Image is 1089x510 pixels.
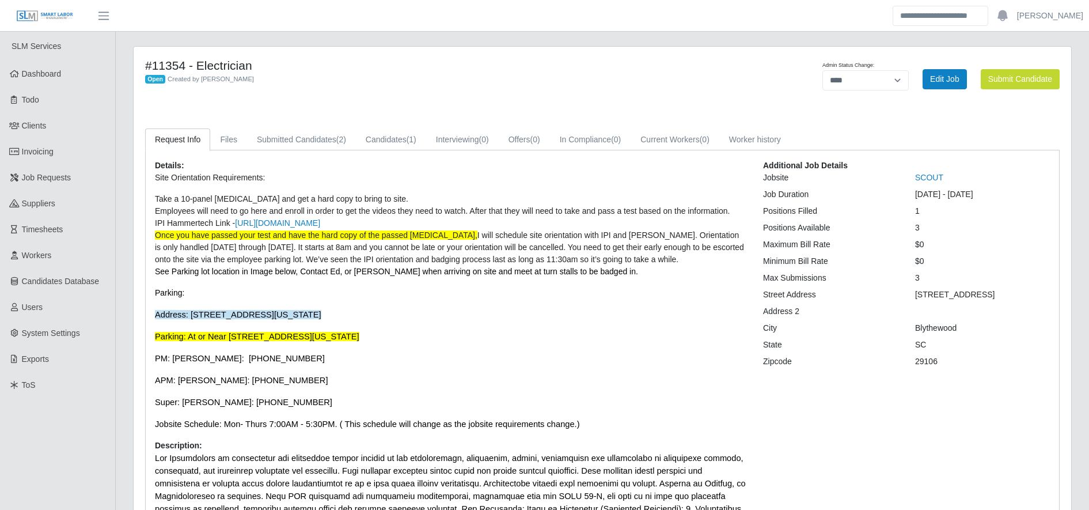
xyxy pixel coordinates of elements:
div: Positions Available [754,222,906,234]
span: Site Orientation Requirements: [155,173,265,182]
span: I will schedule site orientation with IPI and [PERSON_NAME]. Orientation is only handled [DATE] t... [155,231,744,264]
a: SCOUT [915,173,943,182]
a: Submitted Candidates [247,129,356,151]
div: State [754,339,906,351]
b: Details: [155,161,184,170]
div: $0 [906,239,1058,251]
span: (0) [530,135,540,144]
a: Files [210,129,247,151]
a: Candidates [356,129,426,151]
span: Jobsite Schedule: Mon- Thurs 7:00AM - 5:30PM. ( This schedule will change as the jobsite requirem... [155,420,580,429]
div: City [754,322,906,334]
span: Invoicing [22,147,54,156]
div: 3 [906,272,1058,284]
span: Once you have passed your test and have the hard copy of the passed [MEDICAL_DATA], [155,231,477,240]
div: Minimum Bill Rate [754,255,906,267]
button: Submit Candidate [981,69,1060,89]
span: IPI Hammertech Link - [155,218,320,228]
input: Search [893,6,988,26]
div: Jobsite [754,172,906,184]
span: SLM Services [12,41,61,51]
span: Dashboard [22,69,62,78]
span: Parking: At or Near [STREET_ADDRESS][US_STATE] [155,332,359,341]
a: Worker history [719,129,791,151]
div: Address 2 [754,305,906,318]
a: Current Workers [631,129,719,151]
span: Todo [22,95,39,104]
label: Admin Status Change: [822,62,874,70]
span: (0) [700,135,709,144]
div: Blythewood [906,322,1058,334]
img: SLM Logo [16,10,74,22]
div: [DATE] - [DATE] [906,188,1058,201]
div: SC [906,339,1058,351]
a: [URL][DOMAIN_NAME] [235,218,320,228]
div: Maximum Bill Rate [754,239,906,251]
span: Suppliers [22,199,55,208]
div: Positions Filled [754,205,906,217]
div: [STREET_ADDRESS] [906,289,1058,301]
h4: #11354 - Electrician [145,58,671,73]
a: Offers [499,129,550,151]
div: Street Address [754,289,906,301]
b: Additional Job Details [763,161,848,170]
span: PM: [PERSON_NAME]: [PHONE_NUMBER] [155,354,325,363]
a: Request Info [145,129,210,151]
div: Zipcode [754,356,906,368]
span: Created by [PERSON_NAME] [168,75,254,82]
span: Exports [22,354,49,364]
div: Job Duration [754,188,906,201]
span: Job Requests [22,173,71,182]
span: (0) [479,135,489,144]
div: 1 [906,205,1058,217]
span: APM: [PERSON_NAME]: [PHONE_NUMBER] [155,376,328,385]
span: See Parking lot location in Image below, Contact Ed, or [PERSON_NAME] when arriving on site and m... [155,267,638,276]
span: (0) [611,135,621,144]
span: Workers [22,251,52,260]
a: Edit Job [923,69,967,89]
span: ToS [22,380,36,390]
span: Candidates Database [22,277,100,286]
b: Description: [155,441,202,450]
a: Interviewing [426,129,499,151]
div: 3 [906,222,1058,234]
span: Parking: [155,288,184,297]
div: $0 [906,255,1058,267]
span: Employees will need to go here and enroll in order to get the videos they need to watch. After th... [155,206,730,216]
a: [PERSON_NAME] [1017,10,1083,22]
span: Clients [22,121,47,130]
span: (1) [407,135,416,144]
div: 29106 [906,356,1058,368]
span: Super: [PERSON_NAME]: [PHONE_NUMBER] [155,398,332,407]
span: Open [145,75,165,84]
span: Take a 10-panel [MEDICAL_DATA] and get a hard copy to bring to site. [155,194,408,203]
span: Users [22,303,43,312]
a: In Compliance [550,129,631,151]
span: Timesheets [22,225,63,234]
span: (2) [336,135,346,144]
span: Address: [STREET_ADDRESS][US_STATE] [155,310,321,319]
div: Max Submissions [754,272,906,284]
span: System Settings [22,328,80,338]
